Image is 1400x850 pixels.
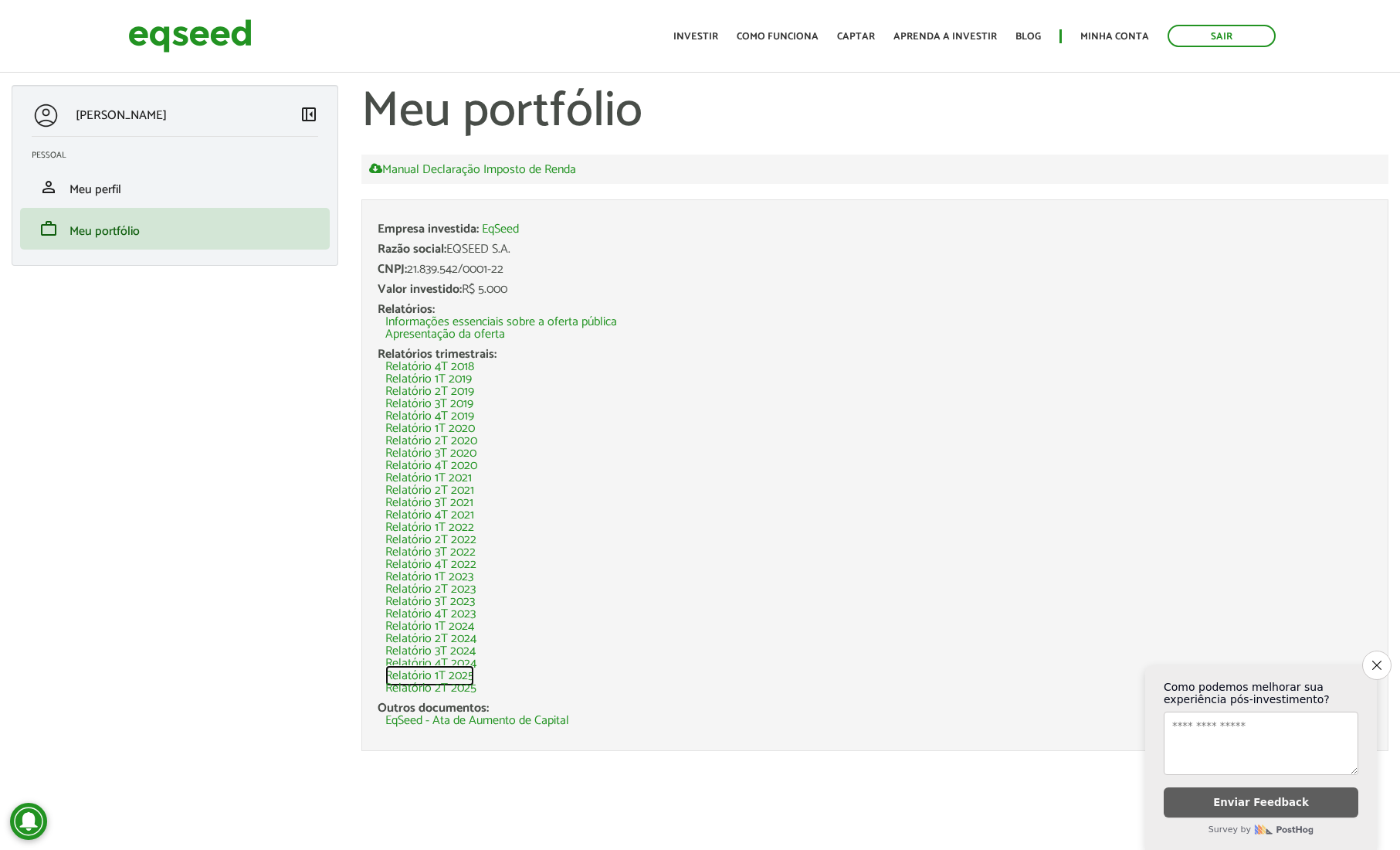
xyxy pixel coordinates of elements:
a: Captar [837,32,875,42]
a: Relatório 4T 2018 [385,361,474,373]
a: Relatório 1T 2020 [385,423,475,435]
a: Manual Declaração Imposto de Renda [369,162,576,176]
img: EqSeed [128,15,252,56]
a: Minha conta [1080,32,1149,42]
a: Relatório 3T 2024 [385,645,476,658]
a: Relatório 4T 2023 [385,608,476,620]
a: Relatório 2T 2021 [385,484,474,497]
a: Investir [673,32,718,42]
a: Blog [1015,32,1041,42]
div: R$ 5.000 [378,284,1372,296]
span: Valor investido: [378,279,462,300]
a: Relatório 1T 2023 [385,571,473,583]
a: EqSeed - Ata de Aumento de Capital [385,715,569,727]
a: Relatório 2T 2020 [385,435,477,447]
a: Relatório 2T 2023 [385,583,476,596]
a: Relatório 1T 2022 [385,522,474,534]
a: Relatório 3T 2020 [385,447,476,460]
span: Meu portfólio [69,221,140,242]
span: Relatórios: [378,299,435,320]
a: Relatório 4T 2019 [385,410,474,423]
li: Meu portfólio [20,208,330,250]
a: Como funciona [737,32,819,42]
a: Sair [1168,25,1276,47]
span: Meu perfil [69,179,121,200]
a: Aprenda a investir [893,32,997,42]
a: Relatório 3T 2022 [385,546,476,559]
a: Relatório 1T 2024 [385,620,474,633]
a: Relatório 4T 2022 [385,559,476,571]
a: Relatório 1T 2025 [385,670,474,682]
span: Outros documentos: [378,698,489,719]
span: CNPJ: [378,259,407,280]
div: EQSEED S.A. [378,243,1372,256]
a: Relatório 3T 2023 [385,596,475,608]
a: Relatório 2T 2025 [385,682,476,695]
p: [PERSON_NAME] [76,108,167,123]
span: left_panel_close [300,105,318,124]
a: personMeu perfil [32,178,318,196]
a: Relatório 3T 2021 [385,497,473,509]
a: Relatório 3T 2019 [385,398,473,410]
a: Relatório 1T 2021 [385,472,472,484]
span: person [39,178,58,196]
a: Relatório 4T 2024 [385,658,476,670]
div: 21.839.542/0001-22 [378,263,1372,276]
a: EqSeed [482,223,519,236]
a: Colapsar menu [300,105,318,127]
span: Empresa investida: [378,219,479,240]
span: Relatórios trimestrais: [378,344,497,365]
span: Razão social: [378,239,446,260]
a: Relatório 2T 2022 [385,534,476,546]
a: Relatório 4T 2020 [385,460,477,472]
a: Relatório 1T 2019 [385,373,472,386]
span: work [39,219,58,238]
a: Informações essenciais sobre a oferta pública [385,316,617,328]
a: workMeu portfólio [32,219,318,238]
a: Apresentação da oferta [385,328,505,341]
a: Relatório 2T 2024 [385,633,476,645]
li: Meu perfil [20,166,330,208]
h2: Pessoal [32,151,330,160]
a: Relatório 2T 2019 [385,386,474,398]
a: Relatório 4T 2021 [385,509,474,522]
h1: Meu portfólio [361,85,1388,139]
